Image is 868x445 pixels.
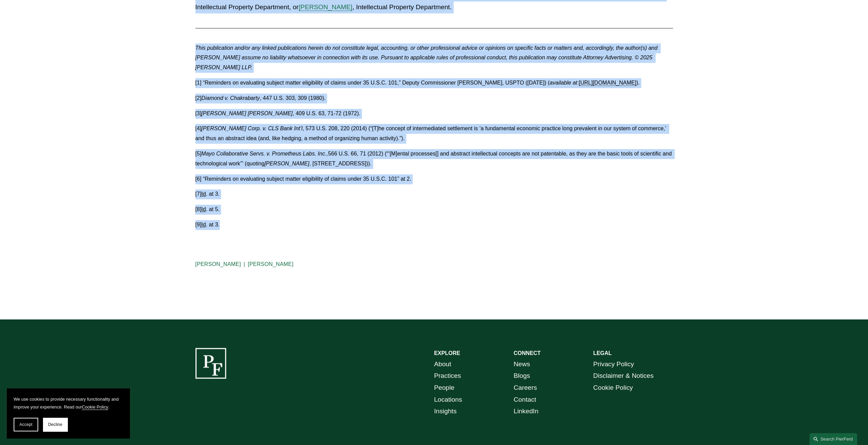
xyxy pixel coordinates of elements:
a: Blogs [514,370,530,382]
p: [8] . at 5. [195,205,673,214]
section: Cookie banner [7,388,130,438]
span: Id [201,222,206,227]
a: Privacy Policy [593,358,634,370]
em: [PERSON_NAME] [PERSON_NAME] [201,110,293,116]
p: [2] , 447 U.S. 303, 309 (1980). [195,93,673,103]
a: Disclaimer & Notices [593,370,653,382]
em: [PERSON_NAME] Corp. v. CLS Bank Int’l [201,125,303,131]
span: Decline [48,422,62,427]
a: Contact [514,394,536,405]
p: We use cookies to provide necessary functionality and improve your experience. Read our . [14,395,123,411]
a: News [514,358,530,370]
em: This publication and/or any linked publications herein do not constitute legal, accounting, or ot... [195,45,659,71]
a: Insights [434,405,457,417]
a: People [434,382,455,394]
em: Diamond v. Chakrabarty [201,95,260,101]
a: Practices [434,370,461,382]
strong: CONNECT [514,350,541,356]
span: Id [201,191,206,197]
p: [6] “Reminders on evaluating subject matter eligibility of claims under 35 U.S.C. 101” at 2. [195,174,673,184]
a: Careers [514,382,537,394]
button: Accept [14,418,38,431]
strong: EXPLORE [434,350,460,356]
span: Accept [19,422,32,427]
em: available at [549,80,577,86]
strong: LEGAL [593,350,612,356]
a: Cookie Policy [82,404,108,410]
p: [7] . at 3. [195,189,673,199]
a: About [434,358,451,370]
a: Search this site [809,433,857,445]
em: Mayo Collaborative Servs. v. Prometheus Labs. Inc., [201,151,328,157]
p: [3] , 409 U.S. 63, 71-72 (1972). [195,109,673,119]
button: Decline [43,418,68,431]
a: [URL][DOMAIN_NAME] [579,80,636,86]
p: [1] “Reminders on evaluating subject matter eligibility of claims under 35 U.S.C. 101,” Deputy Co... [195,78,673,88]
a: [PERSON_NAME] [248,261,294,267]
em: [PERSON_NAME] [264,161,309,166]
a: [PERSON_NAME] [195,261,241,267]
p: [9] . at 3. [195,220,673,230]
a: [PERSON_NAME] [298,3,352,11]
span: Id [201,206,206,212]
a: LinkedIn [514,405,539,417]
p: [4] , 573 U.S. 208, 220 (2014) (“[T]he concept of intermediated settlement is ‘a fundamental econ... [195,124,673,144]
p: [5] 566 U.S. 66, 71 (2012) (“‘[M]ental processes[] and abstract intellectual concepts are not pat... [195,149,673,169]
a: Cookie Policy [593,382,633,394]
a: Locations [434,394,462,405]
